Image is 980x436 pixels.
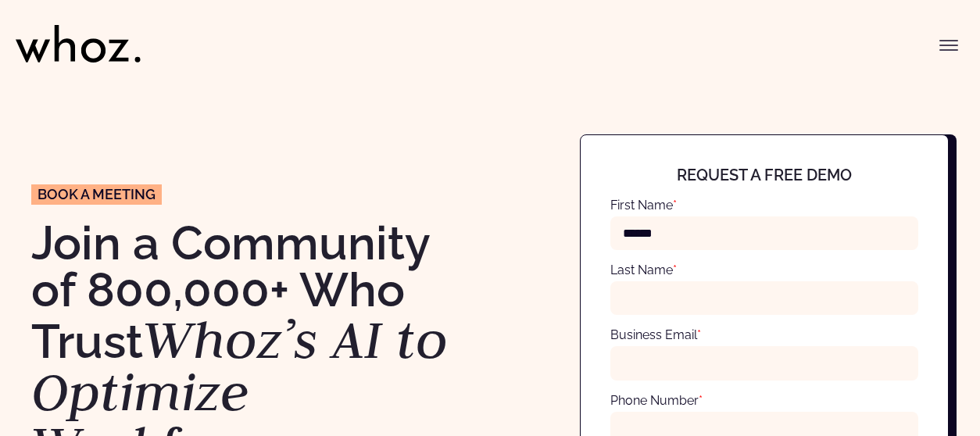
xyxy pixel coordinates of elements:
button: Toggle menu [933,30,964,61]
h4: Request a free demo [625,166,903,184]
label: Last Name [610,263,677,277]
label: Business Email [610,327,701,342]
label: First Name [610,198,677,213]
iframe: Chatbot [877,333,958,414]
span: Book a meeting [38,188,156,202]
label: Phone Number [610,393,703,408]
